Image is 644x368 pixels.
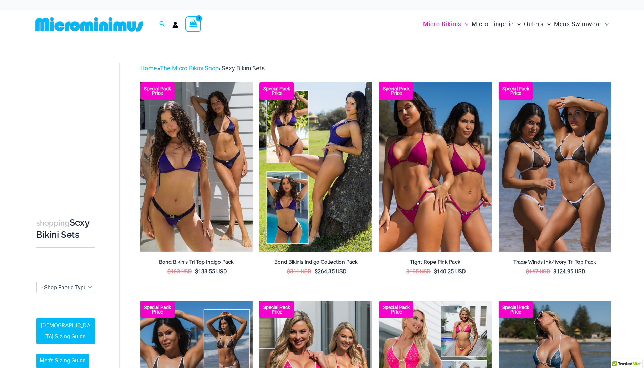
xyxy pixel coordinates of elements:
[259,305,294,314] b: Special Pack Price
[259,87,294,96] b: Special Pack Price
[379,82,492,251] img: Collection Pack F
[524,16,544,33] span: Outers
[379,305,413,314] b: Special Pack Price
[37,282,95,293] span: - Shop Fabric Type
[36,354,89,368] a: Men’s Sizing Guide
[499,82,611,251] img: Top Bum Pack
[552,14,610,35] a: Mens SwimwearMenu ToggleMenu Toggle
[472,16,514,33] span: Micro Lingerie
[554,16,602,33] span: Mens Swimwear
[406,268,431,275] bdi: 165 USD
[499,82,611,251] a: Top Bum Pack Top Bum Pack bTop Bum Pack b
[470,14,522,35] a: Micro LingerieMenu ToggleMenu Toggle
[33,17,146,32] img: MM SHOP LOGO FLAT
[461,16,468,33] span: Menu Toggle
[553,268,556,275] span: $
[514,16,521,33] span: Menu Toggle
[553,268,585,275] bdi: 124.95 USD
[287,268,311,275] bdi: 311 USD
[159,20,165,29] a: Search icon link
[140,259,253,268] a: Bond Bikinis Tri Top Indigo Pack
[522,14,552,35] a: OutersMenu ToggleMenu Toggle
[421,14,470,35] a: Micro BikinisMenu ToggleMenu Toggle
[315,268,318,275] span: $
[259,82,372,251] a: Bond Inidgo Collection Pack (10) Bond Indigo Bikini Collection Pack Back (6)Bond Indigo Bikini Co...
[160,64,219,72] a: The Micro Bikini Shop
[499,87,533,96] b: Special Pack Price
[140,259,253,266] h2: Bond Bikinis Tri Top Indigo Pack
[287,268,290,275] span: $
[185,16,201,32] a: View Shopping Cart, empty
[140,305,175,314] b: Special Pack Price
[36,58,98,196] iframe: TrustedSite Certified
[41,284,86,291] span: - Shop Fabric Type
[602,16,609,33] span: Menu Toggle
[140,82,253,251] a: Bond Indigo Tri Top Pack (1) Bond Indigo Tri Top Pack Back (1)Bond Indigo Tri Top Pack Back (1)
[140,87,175,96] b: Special Pack Price
[315,268,347,275] bdi: 264.35 USD
[423,16,461,33] span: Micro Bikinis
[222,64,265,72] span: Sexy Bikini Sets
[420,13,612,36] nav: Site Navigation
[259,259,372,268] a: Bond Bikinis Indigo Collection Pack
[140,64,265,72] span: » »
[167,268,192,275] bdi: 163 USD
[499,259,611,268] a: Trade Winds Ink/Ivory Tri Top Pack
[379,87,413,96] b: Special Pack Price
[36,217,95,241] h3: Sexy Bikini Sets
[36,318,95,344] a: [DEMOGRAPHIC_DATA] Sizing Guide
[259,82,372,251] img: Bond Inidgo Collection Pack (10)
[379,82,492,251] a: Collection Pack F Collection Pack B (3)Collection Pack B (3)
[434,268,437,275] span: $
[434,268,466,275] bdi: 140.25 USD
[406,268,409,275] span: $
[172,22,178,28] a: Account icon link
[140,64,157,72] a: Home
[499,259,611,266] h2: Trade Winds Ink/Ivory Tri Top Pack
[499,305,533,314] b: Special Pack Price
[195,268,227,275] bdi: 138.55 USD
[195,268,198,275] span: $
[140,82,253,251] img: Bond Indigo Tri Top Pack (1)
[36,282,95,293] span: - Shop Fabric Type
[167,268,171,275] span: $
[379,259,492,266] h2: Tight Rope Pink Pack
[259,259,372,266] h2: Bond Bikinis Indigo Collection Pack
[379,259,492,268] a: Tight Rope Pink Pack
[526,268,529,275] span: $
[36,219,70,227] span: shopping
[526,268,550,275] bdi: 147 USD
[544,16,551,33] span: Menu Toggle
